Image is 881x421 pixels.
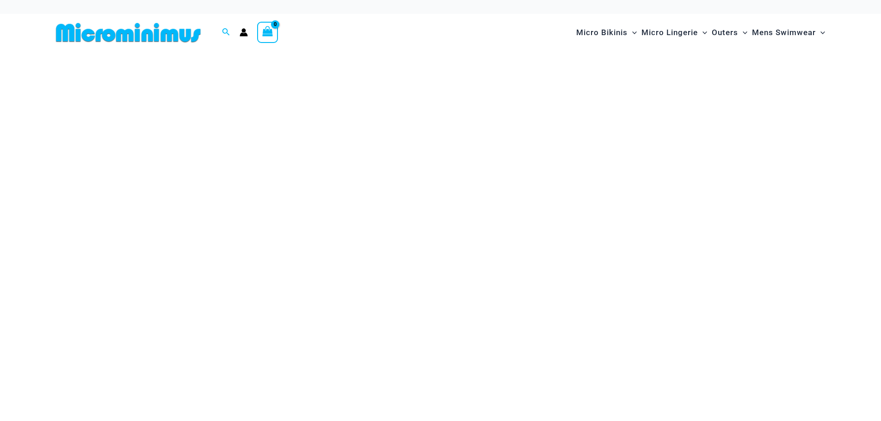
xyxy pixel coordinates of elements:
a: Micro BikinisMenu ToggleMenu Toggle [574,18,639,47]
a: View Shopping Cart, empty [257,22,278,43]
span: Menu Toggle [628,21,637,44]
nav: Site Navigation [573,17,829,48]
span: Micro Bikinis [576,21,628,44]
a: Account icon link [240,28,248,37]
span: Menu Toggle [816,21,825,44]
a: Mens SwimwearMenu ToggleMenu Toggle [750,18,827,47]
span: Micro Lingerie [641,21,698,44]
img: MM SHOP LOGO FLAT [52,22,204,43]
a: Search icon link [222,27,230,38]
span: Mens Swimwear [752,21,816,44]
span: Outers [712,21,738,44]
a: OutersMenu ToggleMenu Toggle [709,18,750,47]
span: Menu Toggle [698,21,707,44]
a: Micro LingerieMenu ToggleMenu Toggle [639,18,709,47]
span: Menu Toggle [738,21,747,44]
